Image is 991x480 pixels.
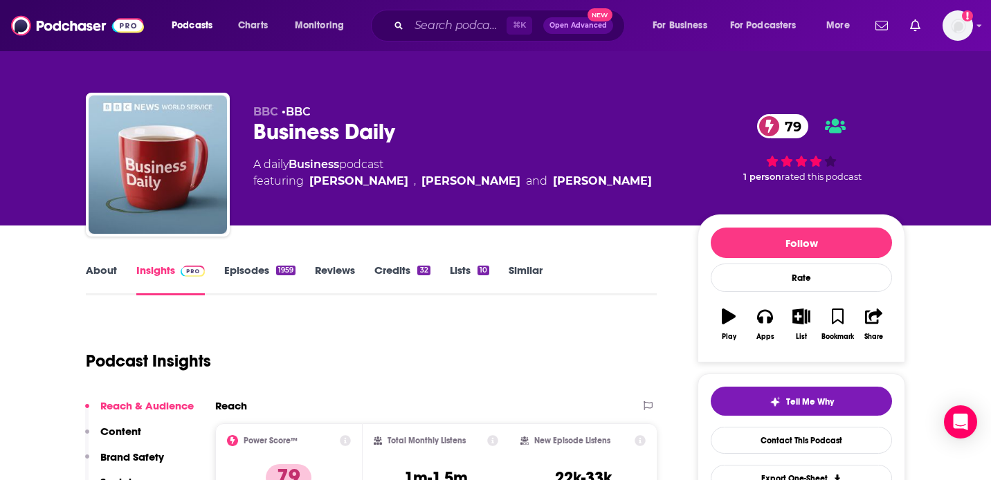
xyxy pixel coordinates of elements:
[289,158,339,171] a: Business
[295,16,344,35] span: Monitoring
[771,114,808,138] span: 79
[826,16,850,35] span: More
[711,299,747,349] button: Play
[253,156,652,190] div: A daily podcast
[757,114,808,138] a: 79
[943,10,973,41] img: User Profile
[86,264,117,295] a: About
[743,172,781,182] span: 1 person
[588,8,612,21] span: New
[786,396,834,407] span: Tell Me Why
[276,266,296,275] div: 1959
[309,173,408,190] a: Manuela Saragosa
[162,15,230,37] button: open menu
[711,427,892,454] a: Contact This Podcast
[721,15,817,37] button: open menu
[904,14,926,37] a: Show notifications dropdown
[817,15,867,37] button: open menu
[864,333,883,341] div: Share
[421,173,520,190] a: Ed Butler
[534,436,610,445] h2: New Episode Listens
[962,10,973,21] svg: Add a profile image
[509,264,543,295] a: Similar
[450,264,489,295] a: Lists10
[653,16,707,35] span: For Business
[943,10,973,41] span: Logged in as jciarczynski
[543,17,613,34] button: Open AdvancedNew
[285,15,362,37] button: open menu
[244,436,298,445] h2: Power Score™
[478,266,489,275] div: 10
[374,264,430,295] a: Credits32
[870,14,893,37] a: Show notifications dropdown
[414,173,416,190] span: ,
[943,10,973,41] button: Show profile menu
[282,105,311,118] span: •
[856,299,892,349] button: Share
[136,264,205,295] a: InsightsPodchaser Pro
[181,266,205,277] img: Podchaser Pro
[756,333,774,341] div: Apps
[384,10,638,41] div: Search podcasts, credits, & more...
[100,399,194,412] p: Reach & Audience
[89,95,227,234] img: Business Daily
[770,396,781,407] img: tell me why sparkle
[286,105,311,118] a: BBC
[224,264,296,295] a: Episodes1959
[315,264,355,295] a: Reviews
[730,16,797,35] span: For Podcasters
[722,333,736,341] div: Play
[747,299,783,349] button: Apps
[85,450,164,476] button: Brand Safety
[819,299,855,349] button: Bookmark
[711,228,892,258] button: Follow
[507,17,532,35] span: ⌘ K
[100,425,141,438] p: Content
[711,264,892,292] div: Rate
[821,333,854,341] div: Bookmark
[229,15,276,37] a: Charts
[172,16,212,35] span: Podcasts
[85,399,194,425] button: Reach & Audience
[86,351,211,371] h1: Podcast Insights
[388,436,466,445] h2: Total Monthly Listens
[253,105,278,118] span: BBC
[781,172,862,182] span: rated this podcast
[944,405,977,439] div: Open Intercom Messenger
[85,425,141,450] button: Content
[11,12,144,39] img: Podchaser - Follow, Share and Rate Podcasts
[783,299,819,349] button: List
[553,173,652,190] a: Samantha Fenwick
[698,105,905,191] div: 79 1 personrated this podcast
[796,333,807,341] div: List
[526,173,547,190] span: and
[238,16,268,35] span: Charts
[643,15,725,37] button: open menu
[409,15,507,37] input: Search podcasts, credits, & more...
[417,266,430,275] div: 32
[215,399,247,412] h2: Reach
[549,22,607,29] span: Open Advanced
[711,387,892,416] button: tell me why sparkleTell Me Why
[100,450,164,463] p: Brand Safety
[253,173,652,190] span: featuring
